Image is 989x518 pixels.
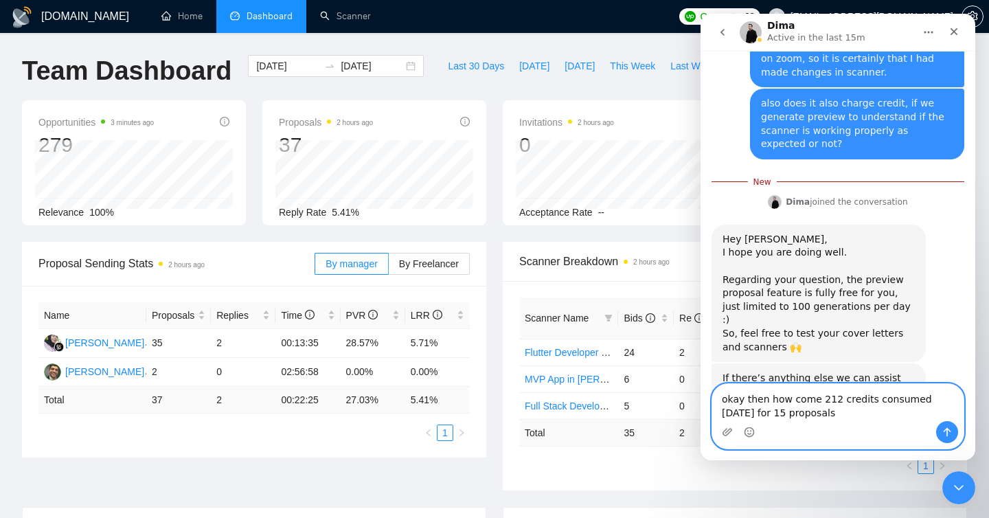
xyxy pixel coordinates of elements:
[211,302,275,329] th: Replies
[275,358,340,387] td: 02:56:58
[38,302,146,329] th: Name
[934,458,951,474] button: right
[275,329,340,358] td: 00:13:35
[440,55,512,77] button: Last 30 Days
[65,364,144,379] div: [PERSON_NAME]
[557,55,602,77] button: [DATE]
[460,117,470,126] span: info-circle
[604,314,613,322] span: filter
[453,425,470,441] button: right
[38,255,315,272] span: Proposal Sending Stats
[578,119,614,126] time: 2 hours ago
[905,462,913,470] span: left
[38,207,84,218] span: Relevance
[565,58,595,74] span: [DATE]
[324,60,335,71] span: to
[962,11,984,22] a: setting
[519,253,951,270] span: Scanner Breakdown
[525,401,701,412] a: Full Stack Developer - [PERSON_NAME]
[519,132,614,158] div: 0
[938,462,946,470] span: right
[405,329,470,358] td: 5.71%
[168,261,205,269] time: 2 hours ago
[453,425,470,441] li: Next Page
[44,335,61,352] img: FF
[519,419,618,446] td: Total
[519,58,549,74] span: [DATE]
[230,11,240,21] span: dashboard
[694,313,704,323] span: info-circle
[399,258,459,269] span: By Freelancer
[146,387,211,414] td: 37
[618,419,674,446] td: 35
[211,329,275,358] td: 2
[341,58,403,74] input: End date
[602,308,615,328] span: filter
[519,207,593,218] span: Acceptance Rate
[146,358,211,387] td: 2
[38,387,146,414] td: Total
[324,60,335,71] span: swap-right
[320,10,371,22] a: searchScanner
[38,132,154,158] div: 279
[161,10,203,22] a: homeHome
[618,392,674,419] td: 5
[700,9,741,24] span: Connects:
[962,11,983,22] span: setting
[247,10,293,22] span: Dashboard
[772,12,782,21] span: user
[22,55,231,87] h1: Team Dashboard
[275,387,340,414] td: 00:22:25
[54,342,64,352] img: gigradar-bm.png
[341,358,405,387] td: 0.00%
[281,310,314,321] span: Time
[279,207,326,218] span: Reply Rate
[610,58,655,74] span: This Week
[152,308,195,323] span: Proposals
[11,6,33,28] img: logo
[934,458,951,474] li: Next Page
[618,365,674,392] td: 6
[146,302,211,329] th: Proposals
[901,458,918,474] li: Previous Page
[519,114,614,131] span: Invitations
[674,365,729,392] td: 0
[663,55,723,77] button: Last Week
[346,310,378,321] span: PVR
[918,458,933,473] a: 1
[341,387,405,414] td: 27.03 %
[211,387,275,414] td: 2
[618,339,674,365] td: 24
[598,207,604,218] span: --
[602,55,663,77] button: This Week
[305,310,315,319] span: info-circle
[918,458,934,474] li: 1
[65,335,144,350] div: [PERSON_NAME]
[411,310,442,321] span: LRR
[44,363,61,381] img: DP
[525,374,657,385] a: MVP App in [PERSON_NAME]
[220,117,229,126] span: info-circle
[211,358,275,387] td: 0
[646,313,655,323] span: info-circle
[962,5,984,27] button: setting
[256,58,319,74] input: Start date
